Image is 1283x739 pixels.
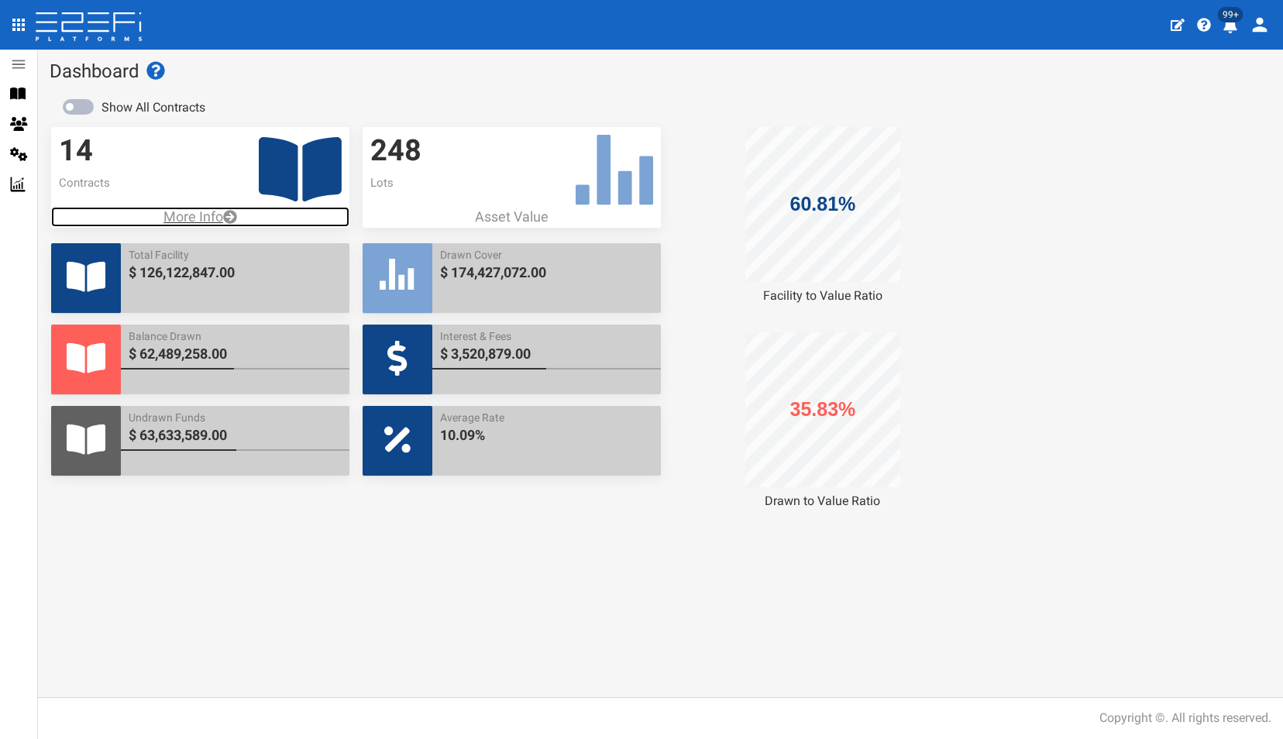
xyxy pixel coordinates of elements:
[129,247,342,263] span: Total Facility
[440,344,653,364] span: $ 3,520,879.00
[129,425,342,445] span: $ 63,633,589.00
[50,61,1271,81] h1: Dashboard
[674,287,972,305] div: Facility to Value Ratio
[370,175,653,191] p: Lots
[674,493,972,510] div: Drawn to Value Ratio
[129,410,342,425] span: Undrawn Funds
[1099,710,1271,727] div: Copyright ©. All rights reserved.
[51,207,349,227] a: More Info
[363,207,661,227] p: Asset Value
[440,425,653,445] span: 10.09%
[370,135,653,167] h3: 248
[129,344,342,364] span: $ 62,489,258.00
[440,410,653,425] span: Average Rate
[101,99,205,117] label: Show All Contracts
[440,263,653,283] span: $ 174,427,072.00
[129,328,342,344] span: Balance Drawn
[59,135,342,167] h3: 14
[440,247,653,263] span: Drawn Cover
[129,263,342,283] span: $ 126,122,847.00
[59,175,342,191] p: Contracts
[440,328,653,344] span: Interest & Fees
